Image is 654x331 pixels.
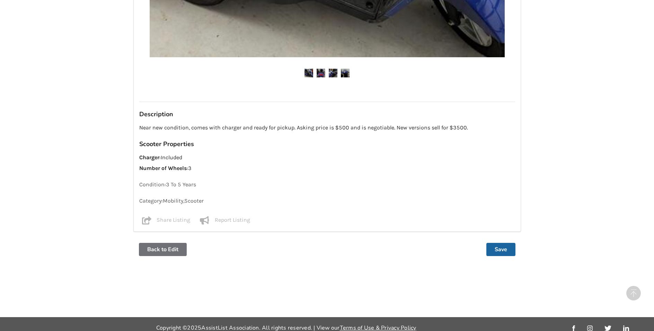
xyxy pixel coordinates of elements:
[486,243,515,256] button: Save
[604,325,611,331] img: twitter_link
[317,69,325,77] img: roadstar deluxe mobility scooter-scooter-mobility-vancouver-assistlist-listing
[623,325,629,331] img: linkedin_link
[139,197,515,205] p: Category: Mobility , Scooter
[139,140,515,148] h3: Scooter Properties
[139,164,515,172] p: : 3
[341,69,350,77] img: roadstar deluxe mobility scooter-scooter-mobility-vancouver-assistlist-listing
[139,243,187,256] button: Back to Edit
[572,325,575,331] img: facebook_link
[304,69,313,77] img: roadstar deluxe mobility scooter-scooter-mobility-vancouver-assistlist-listing
[329,69,337,77] img: roadstar deluxe mobility scooter-scooter-mobility-vancouver-assistlist-listing
[139,181,515,189] p: Condition: 3 To 5 Years
[139,154,515,162] p: : Included
[139,165,187,171] strong: Number of Wheels
[215,216,250,224] p: Report Listing
[139,124,515,132] p: Near new condition, comes with charger and ready for pickup. Asking price is $500 and is negotiab...
[587,325,593,331] img: instagram_link
[139,154,159,161] strong: Charger
[139,110,515,118] h3: Description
